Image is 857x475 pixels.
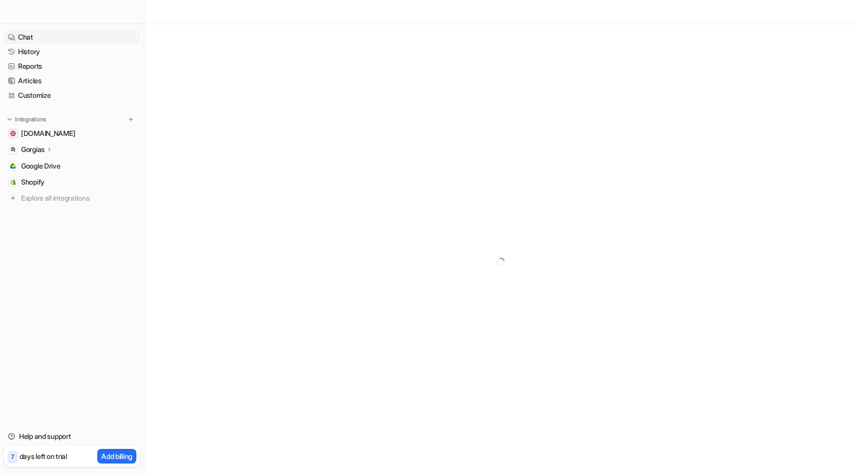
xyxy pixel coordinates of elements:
p: 7 [11,452,14,461]
a: Reports [4,59,140,73]
img: Shopify [10,179,16,185]
a: Help and support [4,429,140,443]
span: Shopify [21,177,45,187]
a: Customize [4,88,140,102]
span: Google Drive [21,161,61,171]
img: www.jumpflex.co.nz [10,130,16,136]
img: Gorgias [10,146,16,152]
span: Explore all integrations [21,190,136,206]
button: Add billing [97,449,136,463]
a: Articles [4,74,140,88]
a: ShopifyShopify [4,175,140,189]
p: Gorgias [21,144,45,154]
p: Integrations [15,115,46,123]
a: History [4,45,140,59]
img: expand menu [6,116,13,123]
img: Google Drive [10,163,16,169]
img: explore all integrations [8,193,18,203]
a: Google DriveGoogle Drive [4,159,140,173]
span: [DOMAIN_NAME] [21,128,75,138]
a: Explore all integrations [4,191,140,205]
button: Integrations [4,114,49,124]
p: days left on trial [20,451,67,461]
p: Add billing [101,451,132,461]
a: Chat [4,30,140,44]
img: menu_add.svg [127,116,134,123]
a: www.jumpflex.co.nz[DOMAIN_NAME] [4,126,140,140]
